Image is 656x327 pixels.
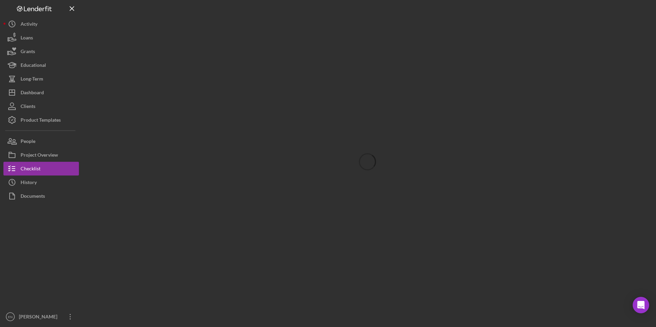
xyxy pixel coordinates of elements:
button: Product Templates [3,113,79,127]
div: Checklist [21,162,40,177]
button: Documents [3,189,79,203]
div: Grants [21,45,35,60]
div: Dashboard [21,86,44,101]
text: EN [8,315,12,319]
button: Educational [3,58,79,72]
button: Loans [3,31,79,45]
button: Grants [3,45,79,58]
button: Checklist [3,162,79,175]
div: Educational [21,58,46,74]
button: EN[PERSON_NAME] [3,310,79,324]
button: History [3,175,79,189]
div: History [21,175,37,191]
div: Activity [21,17,37,33]
button: Dashboard [3,86,79,99]
div: Long-Term [21,72,43,87]
div: Documents [21,189,45,205]
button: Clients [3,99,79,113]
div: Product Templates [21,113,61,129]
button: Activity [3,17,79,31]
button: People [3,134,79,148]
div: Clients [21,99,35,115]
div: Project Overview [21,148,58,163]
div: Open Intercom Messenger [633,297,649,313]
div: Loans [21,31,33,46]
div: People [21,134,35,150]
button: Project Overview [3,148,79,162]
button: Long-Term [3,72,79,86]
div: [PERSON_NAME] [17,310,62,325]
